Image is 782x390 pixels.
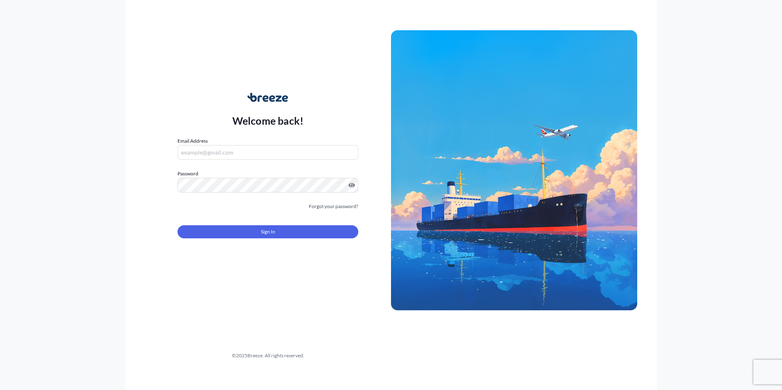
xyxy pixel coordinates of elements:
div: © 2025 Breeze. All rights reserved. [145,352,391,360]
label: Password [178,170,358,178]
label: Email Address [178,137,208,145]
button: Sign In [178,225,358,238]
span: Sign In [261,228,275,236]
p: Welcome back! [232,114,304,127]
input: example@gmail.com [178,145,358,160]
button: Show password [348,182,355,188]
a: Forgot your password? [309,202,358,211]
img: Ship illustration [391,30,637,310]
